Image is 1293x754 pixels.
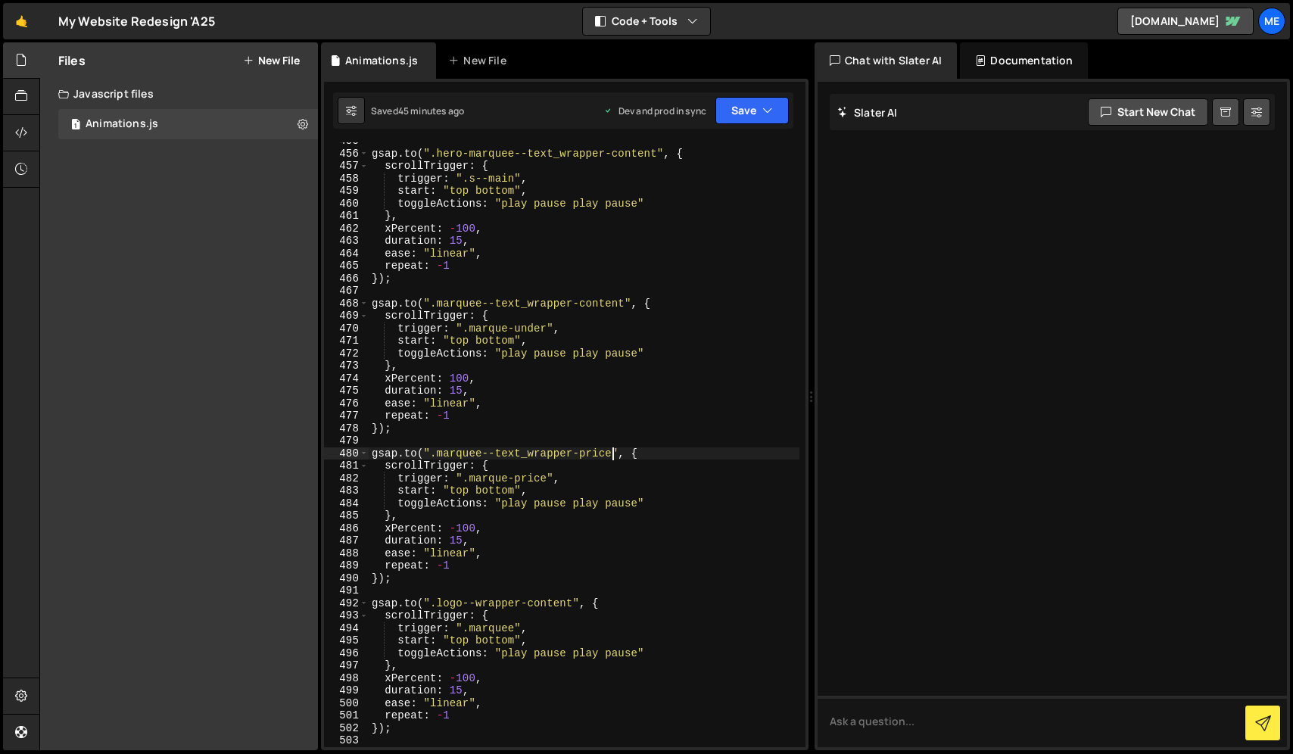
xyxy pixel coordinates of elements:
[324,335,369,347] div: 471
[58,109,318,139] div: 14728/38172.js
[324,372,369,385] div: 474
[324,210,369,223] div: 461
[324,659,369,672] div: 497
[324,559,369,572] div: 489
[324,235,369,248] div: 463
[324,447,369,460] div: 480
[40,79,318,109] div: Javascript files
[1258,8,1285,35] a: Me
[324,422,369,435] div: 478
[837,105,898,120] h2: Slater AI
[448,53,512,68] div: New File
[1088,98,1208,126] button: Start new chat
[324,572,369,585] div: 490
[324,547,369,560] div: 488
[324,709,369,722] div: 501
[324,285,369,298] div: 467
[58,12,215,30] div: My Website Redesign 'A25
[324,534,369,547] div: 487
[960,42,1088,79] div: Documentation
[345,53,418,68] div: Animations.js
[324,509,369,522] div: 485
[324,734,369,747] div: 503
[324,697,369,710] div: 500
[324,397,369,410] div: 476
[715,97,789,124] button: Save
[324,484,369,497] div: 483
[324,347,369,360] div: 472
[86,117,158,131] div: Animations.js
[324,360,369,372] div: 473
[324,460,369,472] div: 481
[3,3,40,39] a: 🤙
[324,273,369,285] div: 466
[324,435,369,447] div: 479
[324,248,369,260] div: 464
[324,410,369,422] div: 477
[398,104,464,117] div: 45 minutes ago
[583,8,710,35] button: Code + Tools
[1117,8,1254,35] a: [DOMAIN_NAME]
[58,52,86,69] h2: Files
[324,497,369,510] div: 484
[324,684,369,697] div: 499
[815,42,957,79] div: Chat with Slater AI
[324,173,369,185] div: 458
[324,223,369,235] div: 462
[324,385,369,397] div: 475
[324,647,369,660] div: 496
[324,722,369,735] div: 502
[324,672,369,685] div: 498
[324,298,369,310] div: 468
[324,260,369,273] div: 465
[324,622,369,635] div: 494
[324,597,369,610] div: 492
[324,634,369,647] div: 495
[324,522,369,535] div: 486
[603,104,706,117] div: Dev and prod in sync
[324,609,369,622] div: 493
[324,148,369,160] div: 456
[324,322,369,335] div: 470
[324,185,369,198] div: 459
[324,198,369,210] div: 460
[371,104,464,117] div: Saved
[324,472,369,485] div: 482
[324,584,369,597] div: 491
[324,160,369,173] div: 457
[243,55,300,67] button: New File
[324,310,369,322] div: 469
[71,120,80,132] span: 1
